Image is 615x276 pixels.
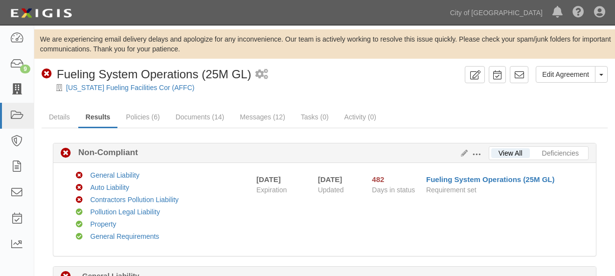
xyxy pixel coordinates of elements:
[76,197,83,204] i: Non-Compliant
[91,208,160,216] a: Pollution Legal Liability
[457,149,468,157] a: Edit Results
[535,148,586,158] a: Deficiencies
[256,174,281,184] div: [DATE]
[91,220,116,228] a: Property
[42,69,52,79] i: Non-Compliant
[91,232,159,240] a: General Requirements
[76,209,83,216] i: Compliant
[42,66,251,83] div: Fueling System Operations (25M GL)
[318,174,358,184] div: [DATE]
[57,68,251,81] span: Fueling System Operations (25M GL)
[78,107,118,128] a: Results
[255,69,268,80] i: 1 scheduled workflow
[34,34,615,54] div: We are experiencing email delivery delays and apologize for any inconvenience. Our team is active...
[66,84,194,92] a: [US_STATE] Fueling Facilities Cor (AFFC)
[91,184,129,191] a: Auto Liability
[426,186,477,194] span: Requirement set
[7,4,75,22] img: logo-5460c22ac91f19d4615b14bd174203de0afe785f0fc80cf4dbbc73dc1793850b.png
[168,107,232,127] a: Documents (14)
[318,186,344,194] span: Updated
[232,107,293,127] a: Messages (12)
[294,107,336,127] a: Tasks (0)
[76,172,83,179] i: Non-Compliant
[20,65,30,73] div: 9
[426,175,555,184] a: Fueling System Operations (25M GL)
[91,196,179,204] a: Contractors Pollution Liability
[91,171,139,179] a: General Liability
[256,185,311,195] span: Expiration
[61,148,71,159] i: Non-Compliant
[76,221,83,228] i: Compliant
[337,107,384,127] a: Activity (0)
[372,174,419,184] div: Since 04/18/2024
[76,233,83,240] i: Compliant
[71,147,138,159] b: Non-Compliant
[372,186,415,194] span: Days in status
[572,7,584,19] i: Help Center - Complianz
[536,66,595,83] a: Edit Agreement
[42,107,77,127] a: Details
[118,107,167,127] a: Policies (6)
[491,148,530,158] a: View All
[445,3,547,23] a: City of [GEOGRAPHIC_DATA]
[76,184,83,191] i: Non-Compliant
